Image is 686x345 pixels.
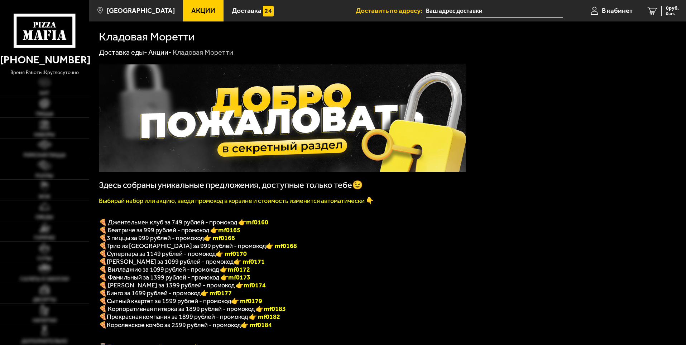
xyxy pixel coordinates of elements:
[99,250,107,258] font: 🍕
[426,4,563,18] input: Ваш адрес доставки
[99,281,266,289] span: 🍕 [PERSON_NAME] за 1399 рублей - промокод 👉
[201,289,232,297] b: 👉 mf0177
[356,7,426,14] span: Доставить по адресу:
[107,297,231,305] span: Сытный квартет за 1599 рублей - промокод
[99,258,107,266] b: 🍕
[99,180,363,190] span: Здесь собраны уникальные предложения, доступные только тебе😉
[231,297,262,305] b: 👉 mf0179
[246,218,268,226] b: mf0160
[99,197,374,205] font: Выбирай набор или акцию, вводи промокод в корзине и стоимость изменится автоматически 👇
[99,266,250,273] span: 🍕 Вилладжио за 1099 рублей - промокод 👉
[107,313,249,321] span: Прекрасная компания за 1899 рублей - промокод
[99,273,250,281] span: 🍕 Фамильный за 1399 рублей - промокод 👉
[99,289,107,297] b: 🍕
[33,297,56,302] span: Десерты
[244,281,266,289] b: mf0174
[228,273,250,281] b: mf0173
[234,258,265,266] b: 👉 mf0171
[148,48,172,57] a: Акции-
[107,242,266,250] span: Трио из [GEOGRAPHIC_DATA] за 999 рублей - промокод
[107,250,216,258] span: Суперпара за 1149 рублей - промокод
[99,234,107,242] font: 🍕
[249,313,280,321] font: 👉 mf0182
[99,64,466,172] img: 1024x1024
[99,297,107,305] b: 🍕
[21,339,67,344] span: Дополнительно
[107,258,234,266] span: [PERSON_NAME] за 1099 рублей - промокод
[666,6,679,11] span: 0 руб.
[264,305,286,313] b: mf0183
[24,152,66,157] span: Римская пицца
[35,214,53,219] span: Обеды
[263,6,274,16] img: 15daf4d41897b9f0e9f617042186c801.svg
[99,305,286,313] span: 🍕 Корпоративная пятерка за 1899 рублей - промокод 👉
[107,234,204,242] span: 3 пиццы за 999 рублей - промокод
[216,250,247,258] font: 👉 mf0170
[191,7,215,14] span: Акции
[666,11,679,16] span: 0 шт.
[107,7,175,14] span: [GEOGRAPHIC_DATA]
[99,313,107,321] font: 🍕
[20,276,69,281] span: Салаты и закуски
[99,31,195,43] h1: Кладовая Моретти
[107,321,241,329] span: Королевское комбо за 2599 рублей - промокод
[36,111,53,116] span: Пицца
[35,173,53,178] span: Роллы
[99,321,107,329] font: 🍕
[232,7,262,14] span: Доставка
[99,242,107,250] font: 🍕
[204,234,235,242] font: 👉 mf0166
[173,48,233,57] div: Кладовая Моретти
[37,256,52,261] span: Супы
[33,318,57,323] span: Напитки
[39,91,49,96] span: Хит
[39,194,51,199] span: WOK
[241,321,272,329] font: 👉 mf0184
[34,132,55,137] span: Наборы
[218,226,240,234] b: mf0165
[107,289,201,297] span: Бинго за 1699 рублей - промокод
[34,235,55,240] span: Горячее
[99,48,147,57] a: Доставка еды-
[228,266,250,273] b: mf0172
[99,218,268,226] span: 🍕 Джентельмен клуб за 749 рублей - промокод 👉
[99,226,240,234] span: 🍕 Беатриче за 999 рублей - промокод 👉
[602,7,633,14] span: В кабинет
[266,242,297,250] font: 👉 mf0168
